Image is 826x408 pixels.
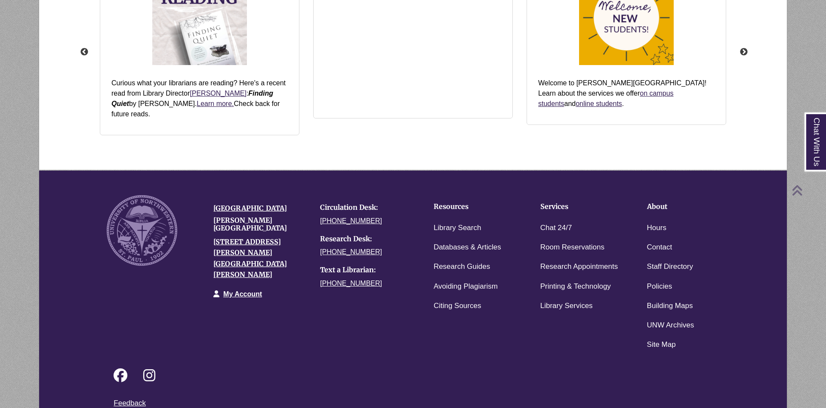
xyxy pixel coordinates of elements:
img: UNW seal [107,195,177,265]
a: [PHONE_NUMBER] [320,280,382,287]
a: Printing & Technology [540,280,611,293]
a: Site Map [647,339,676,351]
a: Back to Top [792,184,824,196]
p: Welcome to [PERSON_NAME][GEOGRAPHIC_DATA]! Learn about the services we offer and . [538,78,715,109]
a: online students [576,100,622,107]
a: Staff Directory [647,261,693,273]
h4: Text a Librarian: [320,266,414,274]
a: Avoiding Plagiarism [434,280,498,293]
p: Curious what your librarians are reading? Here's a recent read from Library Director : by [PERSON... [111,78,288,119]
a: UNW Archives [647,319,694,332]
a: Research Appointments [540,261,618,273]
a: Feedback [114,399,146,407]
a: [PERSON_NAME] [190,90,247,97]
h4: [PERSON_NAME][GEOGRAPHIC_DATA] [213,217,307,232]
a: My Account [223,290,262,298]
a: Citing Sources [434,300,481,312]
h4: Research Desk: [320,235,414,243]
a: Library Search [434,222,481,234]
button: Next [740,48,748,56]
a: [PHONE_NUMBER] [320,217,382,224]
i: Follow on Facebook [114,368,127,382]
a: [GEOGRAPHIC_DATA] [213,204,287,212]
a: Contact [647,241,672,254]
a: Room Reservations [540,241,604,254]
button: Previous [80,48,89,56]
i: Follow on Instagram [143,368,155,382]
a: Library Services [540,300,593,312]
h4: Resources [434,203,514,211]
a: Building Maps [647,300,693,312]
a: Policies [647,280,672,293]
h4: Circulation Desk: [320,204,414,212]
a: [STREET_ADDRESS][PERSON_NAME][GEOGRAPHIC_DATA][PERSON_NAME] [213,237,287,279]
h4: About [647,203,727,211]
a: Research Guides [434,261,490,273]
a: Chat 24/7 [540,222,572,234]
a: [PHONE_NUMBER] [320,248,382,255]
h4: Services [540,203,620,211]
a: Hours [647,222,666,234]
a: Learn more. [197,100,234,107]
a: Databases & Articles [434,241,501,254]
